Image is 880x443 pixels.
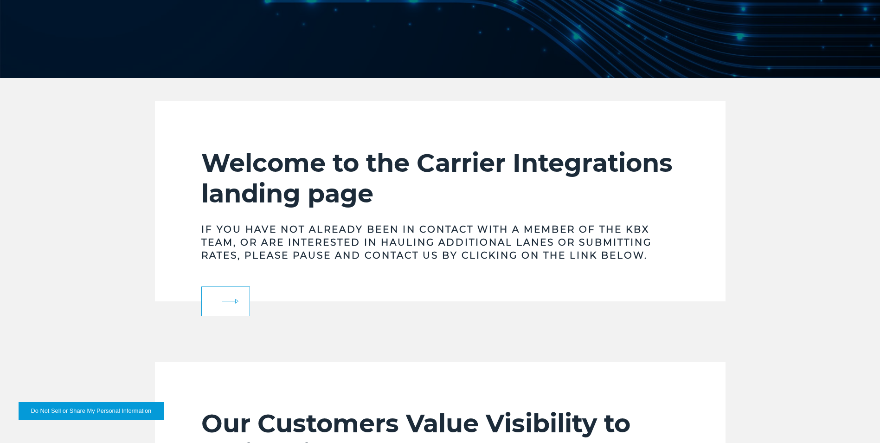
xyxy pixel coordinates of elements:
[235,299,238,304] img: arrow
[201,148,679,209] h2: Welcome to the Carrier Integrations landing page
[19,402,164,420] button: Do Not Sell or Share My Personal Information
[201,223,679,262] h3: If you have not already been in contact with a member of the KBX team, or are interested in hauli...
[201,287,250,316] a: arrow arrow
